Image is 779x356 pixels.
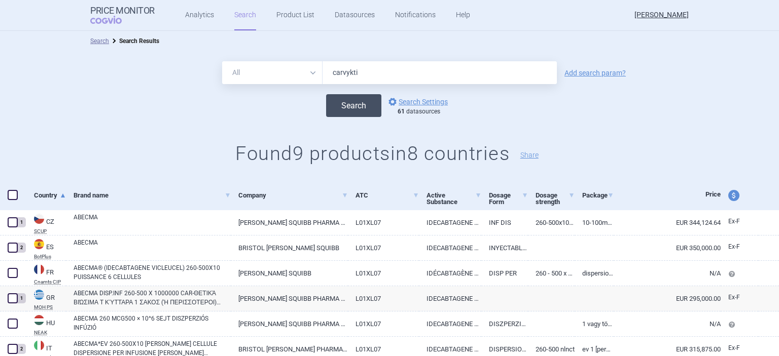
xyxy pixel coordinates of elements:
[17,293,26,303] div: 1
[231,235,347,260] a: BRISTOL [PERSON_NAME] SQUIBB
[34,229,66,234] abbr: SCUP — List of medicinal products and foods for special medical purposes used in institutional ca...
[26,314,66,335] a: HUHUNEAK
[728,294,740,301] span: Ex-factory price
[398,108,453,116] div: datasources
[231,210,347,235] a: [PERSON_NAME] SQUIBB PHARMA EEIG, [GEOGRAPHIC_DATA]
[109,36,159,46] li: Search Results
[575,311,614,336] a: 1 vagy többx100ml infúziós zsákban
[614,311,721,336] a: N/A
[348,286,419,311] a: L01XL07
[575,210,614,235] a: 10-100ML(VAK50-500ML)
[481,261,528,286] a: DISP PER
[34,183,66,208] a: Country
[536,183,575,214] a: Dosage strength
[705,190,721,198] span: Price
[90,6,155,16] strong: Price Monitor
[398,108,405,115] strong: 61
[419,286,481,311] a: IDECABTAGENE VICLEUCEL
[348,311,419,336] a: L01XL07
[74,238,231,256] a: ABECMA
[90,37,109,45] a: Search
[419,311,481,336] a: IDECABTAGENE VICLEUCEL
[17,217,26,227] div: 1
[34,254,66,259] abbr: BotPlus — Online database developed by the General Council of Official Associations of Pharmacist...
[356,183,419,208] a: ATC
[528,210,575,235] a: 260-500X10^6BUNĚK
[728,344,740,351] span: Ex-factory price
[520,151,539,159] button: Share
[419,210,481,235] a: IDECABTAGENE VICLEUCEL
[74,183,231,208] a: Brand name
[34,315,44,325] img: Hungary
[17,243,26,253] div: 2
[74,263,231,282] a: ABECMA® (IDECABTAGENE VICLEUCEL) 260-500X10 PUISSANCE 6 CELLULES
[26,238,66,259] a: ESESBotPlus
[34,305,66,310] abbr: MOH PS — List of medicinal products published by the Ministry of Health, Greece.
[74,314,231,332] a: ABECMA 260 MCG500 × 10^6 SEJT DISZPERZIÓS INFÚZIÓ
[231,261,347,286] a: [PERSON_NAME] SQUIBB
[34,214,44,224] img: Czech Republic
[481,235,528,260] a: INYECTABLE INTRAVENOSO
[728,243,740,250] span: Ex-factory price
[386,96,448,108] a: Search Settings
[481,210,528,235] a: INF DIS
[34,340,44,350] img: Italy
[614,235,721,260] a: EUR 350,000.00
[614,261,721,286] a: N/A
[326,94,381,117] button: Search
[419,261,481,286] a: IDÉCABTAGÈNE VICLEUCEL
[17,344,26,354] div: 2
[348,210,419,235] a: L01XL07
[34,239,44,249] img: Spain
[90,6,155,25] a: Price MonitorCOGVIO
[348,235,419,260] a: L01XL07
[427,183,481,214] a: Active Substance
[231,286,347,311] a: [PERSON_NAME] SQUIBB PHARMA EEIG, [GEOGRAPHIC_DATA]
[721,214,758,229] a: Ex-F
[582,183,614,208] a: Package
[575,261,614,286] a: DISPERSION POUR PERFUSION, [PERSON_NAME] (1)
[90,36,109,46] li: Search
[728,218,740,225] span: Ex-factory price
[614,286,721,311] a: EUR 295,000.00
[419,235,481,260] a: IDECABTAGENE VICLEUCEL
[238,183,347,208] a: Company
[348,261,419,286] a: L01XL07
[721,240,758,255] a: Ex-F
[721,341,758,356] a: Ex-F
[119,37,159,45] strong: Search Results
[528,261,575,286] a: 260 - 500 x 106 cellules
[34,290,44,300] img: Greece
[231,311,347,336] a: [PERSON_NAME] SQUIBB PHARMA EEIG
[481,311,528,336] a: DISZPERZIÓ INFÚZIÓHOZ
[34,330,66,335] abbr: NEAK — PUPHA database published by the National Health Insurance Fund of Hungary.
[564,69,626,76] a: Add search param?
[489,183,528,214] a: Dosage Form
[26,289,66,310] a: GRGRMOH PS
[74,289,231,307] a: ABECMA DISP.INF 260-500 X 1000000 CAR-ΘΕΤΙΚΆ ΒΙΏΣΙΜΑ T ΚΎΤΤΑΡΑ 1 ΣΑΚΟΣ (Ή ΠΕΡΙΣΣΟΤΕΡΟΙ) (ETHYLENE...
[26,213,66,234] a: CZCZSCUP
[90,16,136,24] span: COGVIO
[26,263,66,285] a: FRFRCnamts CIP
[34,280,66,285] abbr: Cnamts CIP — Database of National Insurance Fund for Salaried Worker (code CIP), France.
[614,210,721,235] a: EUR 344,124.64
[721,290,758,305] a: Ex-F
[34,264,44,274] img: France
[74,213,231,231] a: ABECMA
